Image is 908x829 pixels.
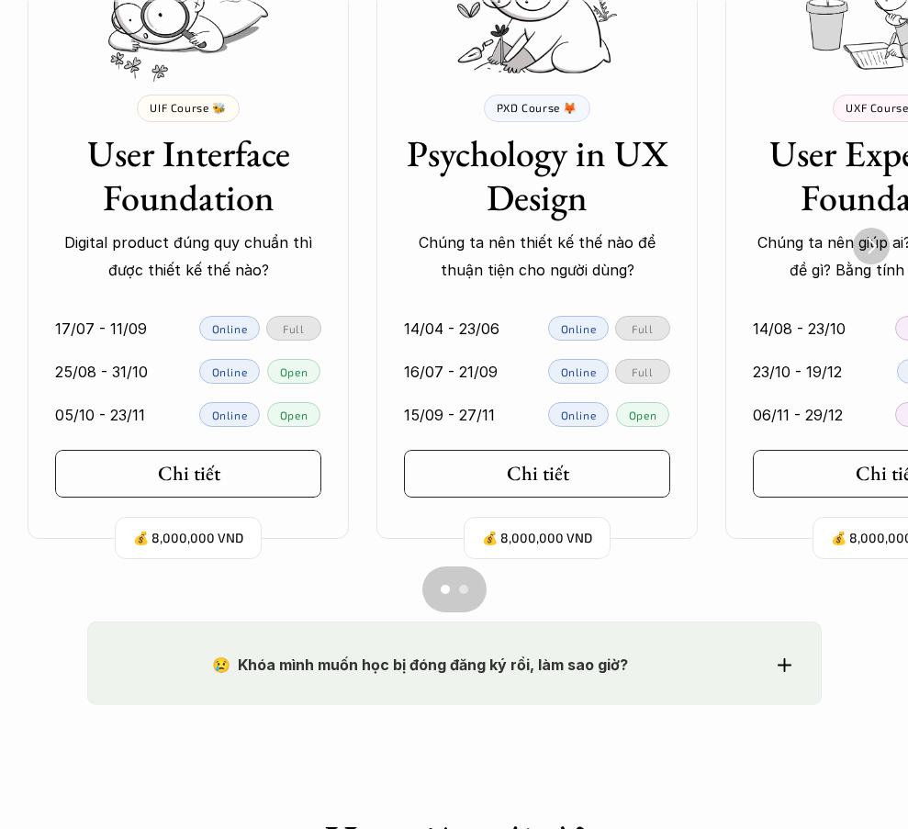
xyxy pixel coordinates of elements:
[561,409,597,421] p: Online
[280,409,308,421] p: Open
[212,365,248,378] p: Online
[853,228,890,264] button: Next
[283,322,304,335] p: Full
[55,358,148,386] p: 25/08 - 31/10
[150,101,226,114] p: UIF Course 🐝
[404,229,670,285] p: Chúng ta nên thiết kế thế nào để thuận tiện cho người dùng?
[404,450,670,498] a: Chi tiết
[753,358,842,386] p: 23/10 - 19/12
[133,526,243,551] p: 💰 8,000,000 VND
[404,315,499,342] p: 14/04 - 23/06
[55,401,145,429] p: 05/10 - 23/11
[55,229,321,285] p: Digital product đúng quy chuẩn thì được thiết kế thế nào?
[55,450,321,498] a: Chi tiết
[497,101,577,114] p: PXD Course 🦊
[55,131,321,219] h3: User Interface Foundation
[280,365,308,378] p: Open
[55,315,147,342] p: 17/07 - 11/09
[212,655,628,674] strong: 😢 Khóa mình muốn học bị đóng đăng ký rồi, làm sao giờ?
[404,401,495,429] p: 15/09 - 27/11
[632,322,653,335] p: Full
[158,462,220,486] h5: Chi tiết
[632,365,653,378] p: Full
[753,401,843,429] p: 06/11 - 29/12
[404,131,670,219] h3: Psychology in UX Design
[422,566,454,612] button: Scroll to page 1
[629,409,656,421] p: Open
[753,315,846,342] p: 14/08 - 23/10
[482,526,592,551] p: 💰 8,000,000 VND
[561,365,597,378] p: Online
[454,566,487,612] button: Scroll to page 2
[212,322,248,335] p: Online
[404,358,498,386] p: 16/07 - 21/09
[212,409,248,421] p: Online
[561,322,597,335] p: Online
[507,462,569,486] h5: Chi tiết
